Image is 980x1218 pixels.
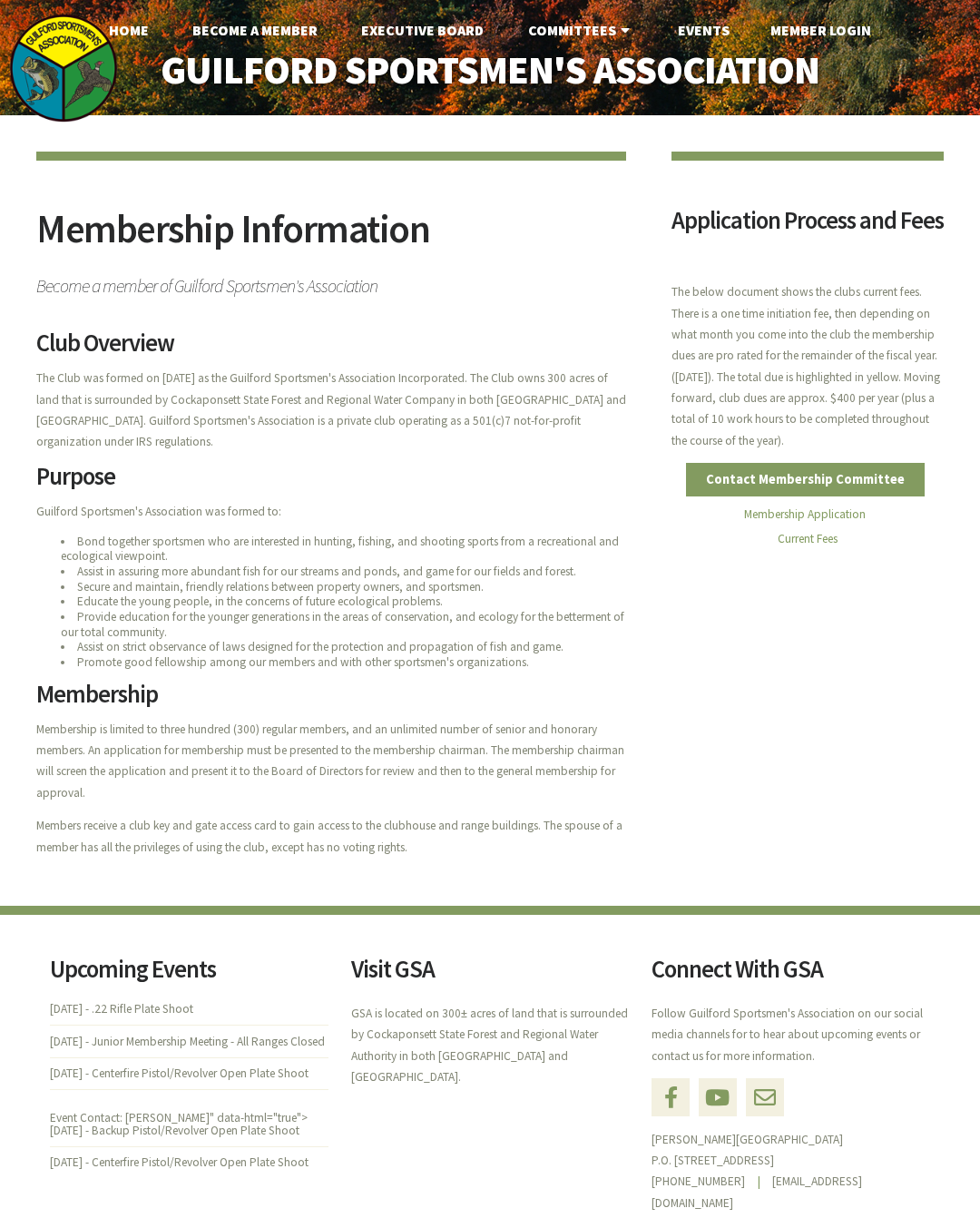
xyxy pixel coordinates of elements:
h2: Club Overview [36,331,626,368]
h2: Purpose [36,465,626,501]
li: Bond together sportsmen who are interested in hunting, fishing, and shooting sports from a recrea... [61,535,626,565]
p: Guilford Sportsmen's Association was formed to: [36,501,626,522]
li: Educate the young people, in the concerns of future ecological problems. [61,594,626,610]
a: Guilford Sportsmen's Association [127,36,853,103]
span: | [745,1174,772,1189]
p: Membership is limited to three hundred (300) regular members, and an unlimited number of senior a... [36,719,626,803]
a: Events [663,12,744,48]
li: [DATE] - Junior Membership Meeting - All Ranges Closed [50,1025,328,1057]
img: logo_sm.png [9,14,118,123]
li: Assist in assuring more abundant fish for our streams and ponds, and game for our fields and forest. [61,565,626,580]
li: Event Contact: [PERSON_NAME]" data-html="true">[DATE] - Backup Pistol/Revolver Open Plate Shoot [50,1089,328,1145]
li: Secure and maintain, friendly relations between property owners, and sportsmen. [61,580,626,595]
h2: Visit GSA [351,958,630,982]
p: The Club was formed on [DATE] as the Guilford Sportsmen's Association Incorporated. The Club owns... [36,368,626,452]
p: Follow Guilford Sportsmen's Association on our social media channels for to hear about upcoming e... [652,1003,930,1066]
h2: Connect With GSA [652,958,930,982]
p: The below document shows the clubs current fees. There is a one time initiation fee, then dependi... [671,281,944,451]
li: Promote good fellowship among our members and with other sportsmen's organizations. [61,655,626,671]
li: Provide education for the younger generations in the areas of conservation, and ecology for the b... [61,610,626,640]
li: [DATE] - Centerfire Pistol/Revolver Open Plate Shoot [50,1057,328,1090]
a: [PERSON_NAME][GEOGRAPHIC_DATA] [652,1132,843,1147]
p: P.O. [STREET_ADDRESS] [652,1129,930,1213]
li: [DATE] - Centerfire Pistol/Revolver Open Plate Shoot [50,1146,328,1179]
span: Become a member of Guilford Sportsmen's Association [36,268,626,295]
a: Member Login [756,12,886,48]
h2: Membership Information [36,209,626,268]
a: Membership Application [744,506,866,522]
a: [EMAIL_ADDRESS][DOMAIN_NAME] [652,1174,862,1210]
li: [DATE] - .22 Rifle Plate Shoot [50,1003,328,1025]
p: Members receive a club key and gate access card to gain access to the clubhouse and range buildin... [36,815,626,858]
li: Assist on strict observance of laws designed for the protection and propagation of fish and game. [61,640,626,655]
a: [PHONE_NUMBER] [652,1174,745,1189]
a: Home [94,12,163,48]
a: Executive Board [347,12,498,48]
a: Committees [514,12,649,48]
a: Become A Member [178,12,332,48]
a: Contact Membership Committee [686,463,925,496]
h2: Membership [36,683,626,719]
p: GSA is located on 300± acres of land that is surrounded by Cockaponsett State Forest and Regional... [351,1003,630,1087]
a: Current Fees [778,531,838,546]
h2: Upcoming Events [50,958,328,982]
h2: Application Process and Fees [671,209,944,245]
